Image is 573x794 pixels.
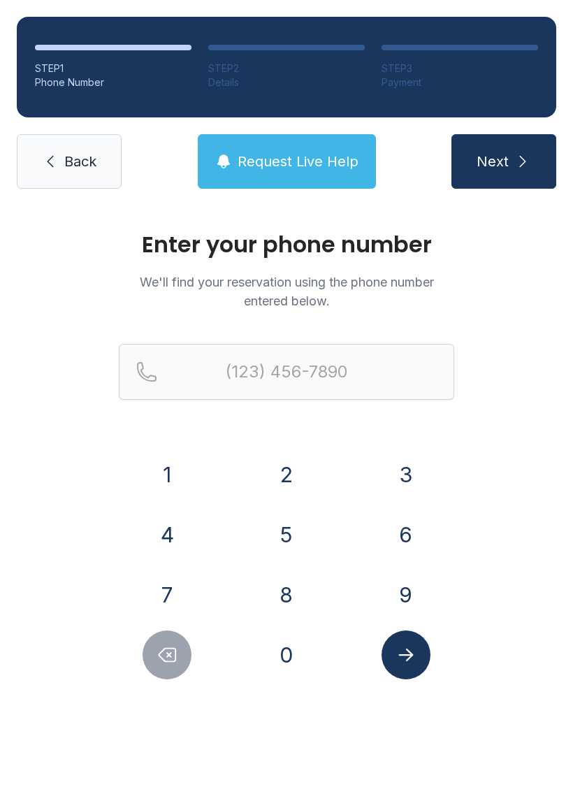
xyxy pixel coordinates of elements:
[119,344,454,400] input: Reservation phone number
[262,510,311,559] button: 5
[143,570,191,619] button: 7
[262,570,311,619] button: 8
[262,450,311,499] button: 2
[238,152,358,171] span: Request Live Help
[35,62,191,75] div: STEP 1
[382,570,430,619] button: 9
[382,62,538,75] div: STEP 3
[208,62,365,75] div: STEP 2
[143,630,191,679] button: Delete number
[382,75,538,89] div: Payment
[143,510,191,559] button: 4
[119,273,454,310] p: We'll find your reservation using the phone number entered below.
[64,152,96,171] span: Back
[382,630,430,679] button: Submit lookup form
[382,510,430,559] button: 6
[208,75,365,89] div: Details
[262,630,311,679] button: 0
[119,233,454,256] h1: Enter your phone number
[382,450,430,499] button: 3
[35,75,191,89] div: Phone Number
[143,450,191,499] button: 1
[477,152,509,171] span: Next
